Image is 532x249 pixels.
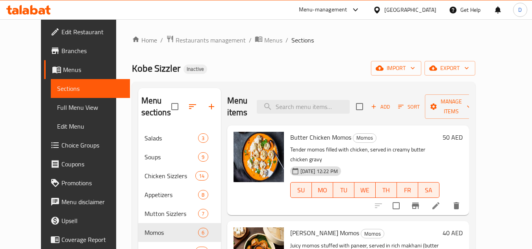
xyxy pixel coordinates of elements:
[431,201,441,210] a: Edit menu item
[184,66,207,72] span: Inactive
[61,27,124,37] span: Edit Restaurant
[61,140,124,150] span: Choice Groups
[196,172,208,180] span: 14
[285,35,288,45] li: /
[198,210,208,218] span: 7
[518,6,522,14] span: D
[57,84,124,93] span: Sections
[44,41,130,60] a: Branches
[44,22,130,41] a: Edit Restaurant
[198,229,208,236] span: 6
[290,182,312,198] button: SU
[294,184,309,196] span: SU
[198,191,208,199] span: 8
[138,185,221,204] div: Appetizers8
[291,35,314,45] span: Sections
[431,97,471,116] span: Manage items
[447,196,466,215] button: delete
[361,229,384,238] span: Momos
[44,155,130,173] a: Coupons
[297,168,341,175] span: [DATE] 12:22 PM
[61,197,124,207] span: Menu disclaimer
[198,153,208,161] span: 9
[44,136,130,155] a: Choice Groups
[138,148,221,166] div: Soups9
[353,133,376,142] span: Momos
[145,209,198,218] span: Mutton Sizzlers
[368,101,393,113] button: Add
[290,145,439,164] p: Tender momos filled with chicken, served in creamy butter chicken gravy
[57,103,124,112] span: Full Menu View
[354,182,376,198] button: WE
[353,133,376,143] div: Momos
[351,98,368,115] span: Select section
[333,182,354,198] button: TU
[44,211,130,230] a: Upsell
[249,35,252,45] li: /
[198,209,208,218] div: items
[336,184,351,196] span: TU
[61,235,124,244] span: Coverage Report
[145,133,198,143] span: Salads
[406,196,425,215] button: Branch-specific-item
[183,97,202,116] span: Sort sections
[51,79,130,98] a: Sections
[138,204,221,223] div: Mutton Sizzlers7
[371,61,421,76] button: import
[370,102,391,111] span: Add
[368,101,393,113] span: Add item
[61,159,124,169] span: Coupons
[138,166,221,185] div: Chicken Sizzlers14
[61,178,124,188] span: Promotions
[145,152,198,162] span: Soups
[377,63,415,73] span: import
[255,35,282,45] a: Menus
[388,197,404,214] span: Select to update
[51,98,130,117] a: Full Menu View
[141,95,171,118] h2: Menu sections
[138,129,221,148] div: Salads3
[198,135,208,142] span: 3
[393,101,425,113] span: Sort items
[145,171,196,181] span: Chicken Sizzlers
[198,152,208,162] div: items
[421,184,436,196] span: SA
[290,131,351,143] span: Butter Chicken Momos
[132,35,157,45] a: Home
[145,228,198,237] span: Momos
[202,97,221,116] button: Add section
[443,227,463,238] h6: 40 AED
[61,216,124,225] span: Upsell
[234,132,284,182] img: Butter Chicken Momos
[425,94,478,119] button: Manage items
[198,228,208,237] div: items
[376,182,397,198] button: TH
[299,5,347,15] div: Menu-management
[257,100,350,114] input: search
[397,182,418,198] button: FR
[132,35,475,45] nav: breadcrumb
[44,60,130,79] a: Menus
[57,122,124,131] span: Edit Menu
[418,182,439,198] button: SA
[63,65,124,74] span: Menus
[198,190,208,199] div: items
[145,190,198,199] span: Appetizers
[424,61,475,76] button: export
[160,35,163,45] li: /
[290,227,359,239] span: [PERSON_NAME] Momos
[61,46,124,55] span: Branches
[44,230,130,249] a: Coverage Report
[379,184,394,196] span: TH
[312,182,333,198] button: MO
[396,101,422,113] button: Sort
[227,95,248,118] h2: Menu items
[400,184,415,196] span: FR
[166,35,246,45] a: Restaurants management
[198,133,208,143] div: items
[167,98,183,115] span: Select all sections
